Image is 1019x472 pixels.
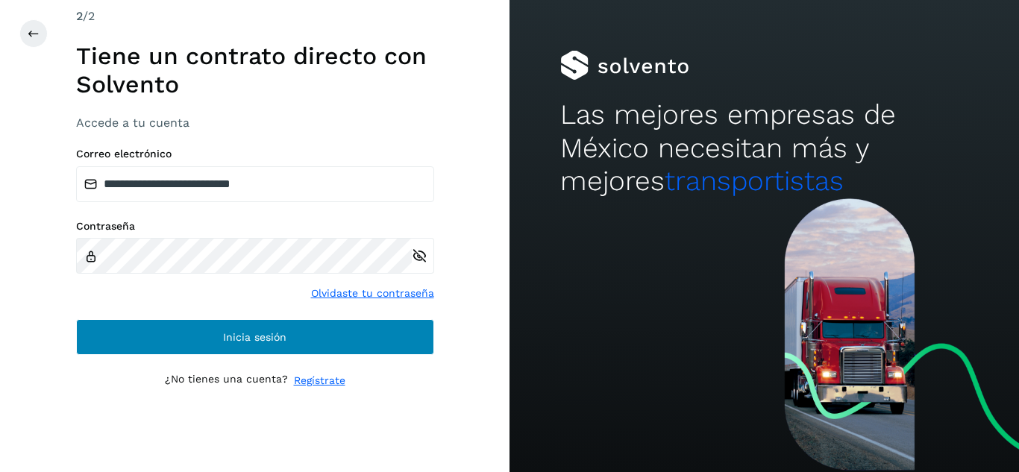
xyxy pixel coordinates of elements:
button: Inicia sesión [76,319,434,355]
span: 2 [76,9,83,23]
span: transportistas [665,165,844,197]
a: Olvidaste tu contraseña [311,286,434,301]
p: ¿No tienes una cuenta? [165,373,288,388]
span: Inicia sesión [223,332,286,342]
h3: Accede a tu cuenta [76,116,434,130]
h1: Tiene un contrato directo con Solvento [76,42,434,99]
a: Regístrate [294,373,345,388]
iframe: reCAPTCHA [142,406,369,465]
label: Correo electrónico [76,148,434,160]
label: Contraseña [76,220,434,233]
div: /2 [76,7,434,25]
h2: Las mejores empresas de México necesitan más y mejores [560,98,968,198]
